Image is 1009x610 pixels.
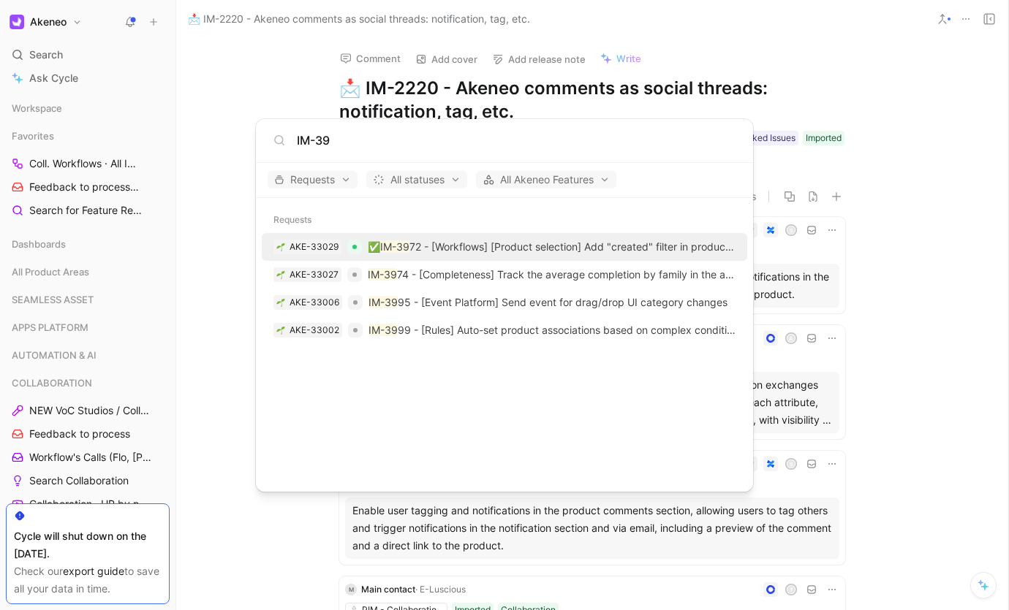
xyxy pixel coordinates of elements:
a: 🌱AKE-33002IM-3999 - [Rules] Auto-set product associations based on complex conditions [262,316,747,344]
div: AKE-33006 [290,295,339,310]
button: All Akeneo Features [476,171,616,188]
button: All statuses [366,171,467,188]
div: AKE-33027 [290,267,339,282]
input: Type a command or search anything [297,131,736,149]
a: 🌱AKE-33029✅IM-3972 - [Workflows] [Product selection] Add "created" filter in products' selection [262,233,747,261]
a: 🌱AKE-33006IM-3995 - [Event Platform] Send event for drag/drop UI category changes [262,289,747,316]
img: 🌱 [276,298,285,307]
span: All statuses [373,171,461,188]
img: 🌱 [276,270,285,279]
div: Requests [256,207,753,233]
p: 99 - [Rules] Auto-set product associations based on complex conditions [369,321,736,339]
mark: IM-39 [380,240,409,253]
span: All Akeneo Features [483,171,610,188]
mark: IM-39 [369,296,398,308]
div: AKE-33029 [290,240,339,254]
mark: IM-39 [369,324,398,336]
p: ✅ 72 - [Workflows] [Product selection] Add "created" filter in products' selection [368,238,736,256]
span: Requests [274,171,351,188]
img: 🌱 [276,326,285,335]
p: 74 - [Completeness] Track the average completion by family in the activity dashboard [368,266,736,283]
img: 🌱 [276,243,285,251]
div: AKE-33002 [290,323,339,338]
mark: IM-39 [368,268,397,281]
button: Requests [268,171,358,188]
a: 🌱AKE-33027IM-3974 - [Completeness] Track the average completion by family in the activity dashboard [262,261,747,289]
p: 95 - [Event Platform] Send event for drag/drop UI category changes [369,294,728,311]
